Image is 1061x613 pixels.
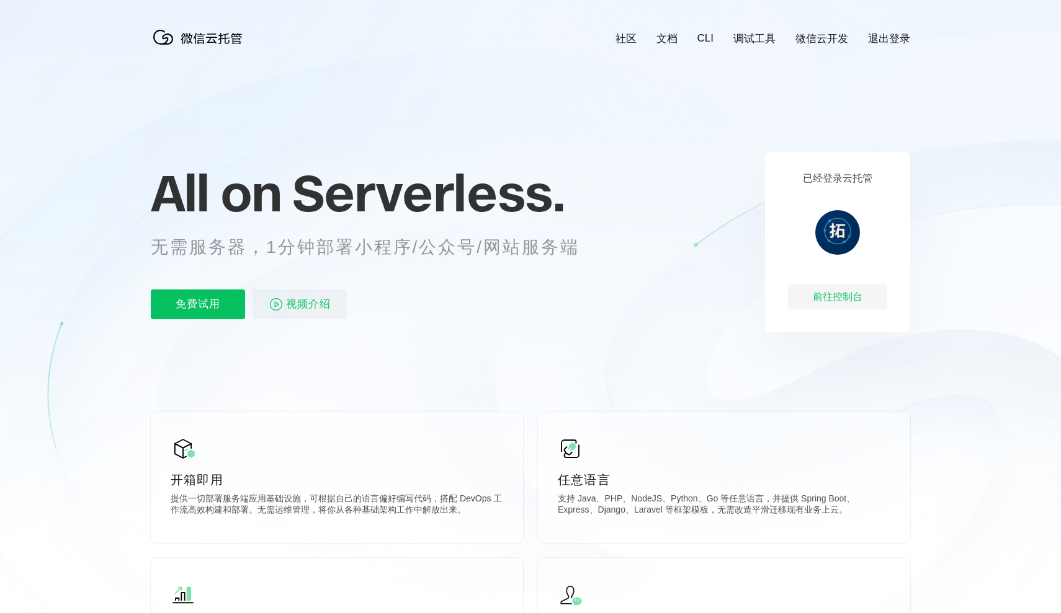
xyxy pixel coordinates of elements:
a: 退出登录 [868,32,910,46]
p: 支持 Java、PHP、NodeJS、Python、Go 等任意语言，并提供 Spring Boot、Express、Django、Laravel 等框架模板，无需改造平滑迁移现有业务上云。 [558,493,890,518]
a: 微信云开发 [795,32,848,46]
span: Serverless. [292,162,565,224]
p: 免费试用 [151,289,245,319]
p: 提供一切部署服务端应用基础设施，可根据自己的语言偏好编写代码，搭配 DevOps 工作流高效构建和部署。无需运维管理，将你从各种基础架构工作中解放出来。 [171,493,503,518]
span: 视频介绍 [286,289,331,319]
img: video_play.svg [269,297,284,312]
p: 任意语言 [558,471,890,488]
a: 社区 [616,32,637,46]
a: 微信云托管 [151,41,250,51]
img: 微信云托管 [151,25,250,50]
p: 无需服务器，1分钟部署小程序/公众号/网站服务端 [151,235,602,260]
a: CLI [697,32,714,45]
p: 开箱即用 [171,471,503,488]
p: 已经登录云托管 [803,172,872,185]
span: All on [151,162,280,224]
a: 文档 [656,32,678,46]
a: 调试工具 [733,32,776,46]
div: 前往控制台 [788,284,887,309]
